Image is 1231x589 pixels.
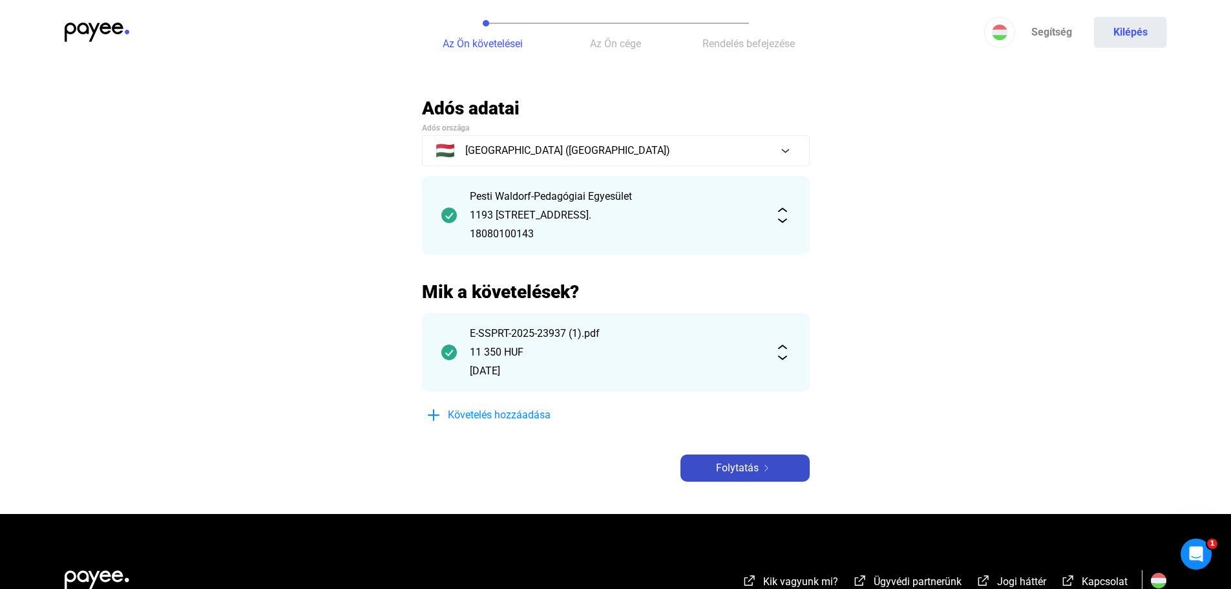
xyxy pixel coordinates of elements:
span: Kapcsolat [1082,575,1128,588]
span: Az Ön cége [590,37,641,50]
img: checkmark-darker-green-circle [441,345,457,360]
span: Rendelés befejezése [702,37,795,50]
img: external-link-white [852,574,868,587]
div: 1193 [STREET_ADDRESS]. [470,208,762,223]
img: HU.svg [1151,573,1166,588]
button: Kilépés [1094,17,1166,48]
button: 🇭🇺[GEOGRAPHIC_DATA] ([GEOGRAPHIC_DATA]) [422,135,810,166]
img: expand [775,345,790,360]
img: external-link-white [976,574,991,587]
img: payee-logo [65,23,129,42]
iframe: Intercom live chat [1181,539,1212,570]
span: Követelés hozzáadása [448,407,551,423]
span: Adós országa [422,123,469,133]
button: plus-blueKövetelés hozzáadása [422,402,616,429]
div: 18080100143 [470,226,762,242]
span: Jogi háttér [997,575,1046,588]
div: Pesti Waldorf-Pedagógiai Egyesület [470,189,762,204]
span: Az Ön követelései [443,37,523,50]
img: HU [992,25,1007,40]
button: Folytatásarrow-right-white [680,455,810,482]
span: Kik vagyunk mi? [763,575,838,588]
div: E-SSPRT-2025-23937 (1).pdf [470,326,762,341]
button: HU [984,17,1015,48]
div: 11 350 HUF [470,345,762,360]
a: Segítség [1015,17,1088,48]
img: checkmark-darker-green-circle [441,208,457,223]
span: Folytatás [716,460,759,476]
h2: Mik a követelések? [422,281,810,303]
span: Ügyvédi partnerünk [874,575,962,588]
img: expand [775,208,790,223]
h2: Adós adatai [422,97,810,120]
span: 1 [1207,539,1217,549]
img: arrow-right-white [759,465,774,471]
img: plus-blue [426,407,441,423]
span: [GEOGRAPHIC_DATA] ([GEOGRAPHIC_DATA]) [465,143,670,158]
img: external-link-white [1060,574,1076,587]
span: 🇭🇺 [436,143,455,158]
div: [DATE] [470,363,762,379]
img: external-link-white [742,574,757,587]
